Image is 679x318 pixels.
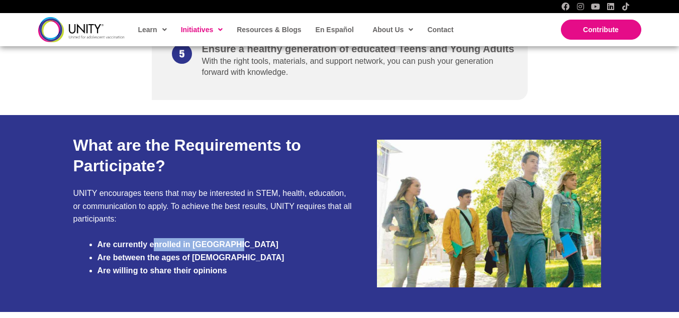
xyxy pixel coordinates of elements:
[372,22,413,37] span: About Us
[202,42,518,56] h3: Ensure a healthy generation of educated Teens and Young Adults
[561,20,641,40] a: Contribute
[316,26,354,34] span: En Español
[237,26,301,34] span: Resources & Blogs
[38,17,125,42] img: unity-logo-dark
[422,18,457,41] a: Contact
[172,44,192,64] img: numbercircle-5
[311,18,358,41] a: En Español
[561,3,569,11] a: Facebook
[583,26,619,34] span: Contribute
[232,18,305,41] a: Resources & Blogs
[202,56,518,78] p: With the right tools, materials, and support network, you can push your generation forward with k...
[138,22,167,37] span: Learn
[592,3,600,11] a: YouTube
[98,240,278,249] strong: Are currently enrolled in [GEOGRAPHIC_DATA]
[622,3,630,11] a: TikTok
[181,22,223,37] span: Initiatives
[98,253,284,262] strong: Are between the ages of [DEMOGRAPHIC_DATA]
[73,189,352,223] span: UNITY encourages teens that may be interested in STEM, health, education, or communication to app...
[607,3,615,11] a: LinkedIn
[367,18,417,41] a: About Us
[427,26,453,34] span: Contact
[98,266,227,275] strong: Are willing to share their opinions
[576,3,585,11] a: Instagram
[73,136,301,175] span: What are the Requirements to Participate?
[377,140,601,287] img: 3_US-Survey-Results-Highlights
